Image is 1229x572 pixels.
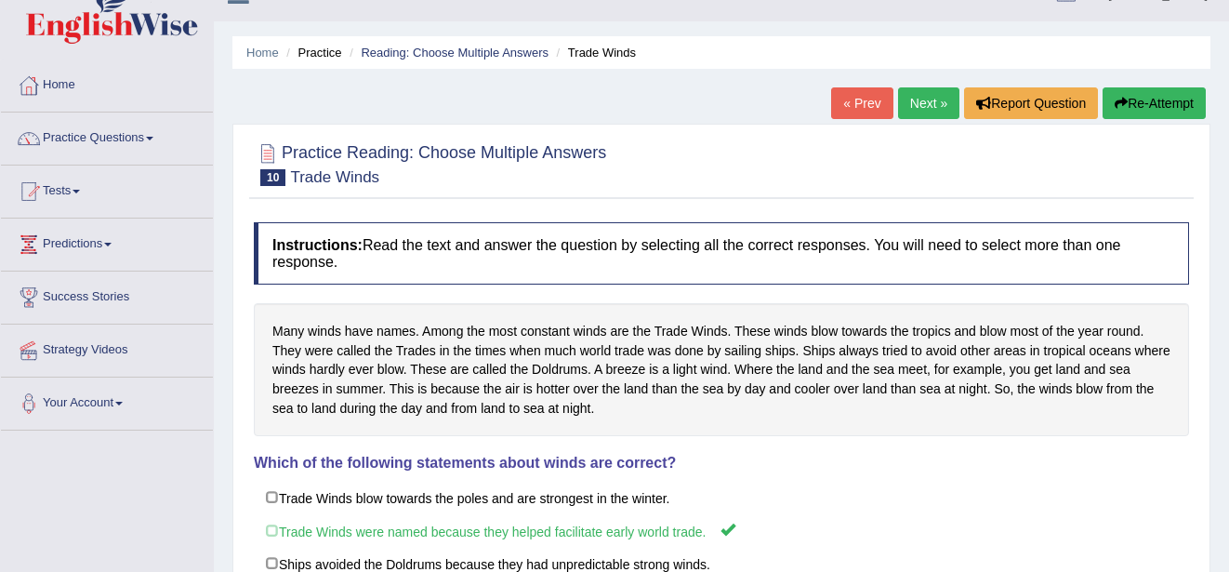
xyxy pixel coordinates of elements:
a: Reading: Choose Multiple Answers [361,46,548,60]
a: Home [1,60,213,106]
li: Trade Winds [552,44,636,61]
li: Practice [282,44,341,61]
a: Strategy Videos [1,325,213,371]
a: Next » [898,87,959,119]
a: « Prev [831,87,892,119]
a: Success Stories [1,272,213,318]
button: Report Question [964,87,1098,119]
a: Your Account [1,378,213,424]
a: Practice Questions [1,113,213,159]
h4: Which of the following statements about winds are correct? [254,455,1189,472]
b: Instructions: [272,237,363,253]
a: Home [246,46,279,60]
span: 10 [260,169,285,186]
a: Tests [1,166,213,212]
h4: Read the text and answer the question by selecting all the correct responses. You will need to se... [254,222,1189,285]
small: Trade Winds [290,168,379,186]
button: Re-Attempt [1103,87,1206,119]
a: Predictions [1,219,213,265]
h2: Practice Reading: Choose Multiple Answers [254,140,606,186]
div: Many winds have names. Among the most constant winds are the Trade Winds. These winds blow toward... [254,303,1189,436]
label: Trade Winds were named because they helped facilitate early world trade. [254,513,1189,548]
label: Trade Winds blow towards the poles and are strongest in the winter. [254,481,1189,514]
